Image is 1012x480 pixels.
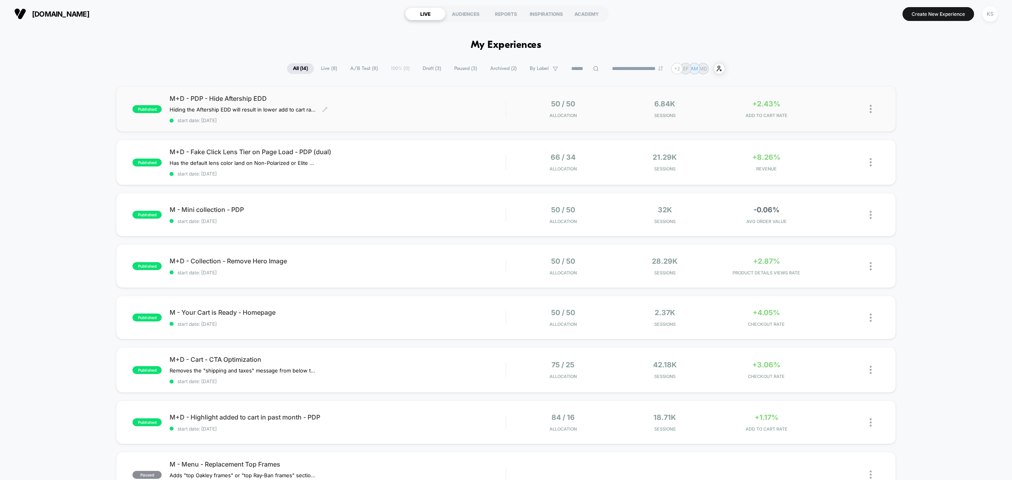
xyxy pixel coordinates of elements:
[982,6,998,22] div: KS
[683,66,689,72] p: EF
[658,206,672,214] span: 32k
[170,94,506,102] span: M+D - PDP - Hide Aftership EDD
[549,426,577,432] span: Allocation
[902,7,974,21] button: Create New Experience
[170,106,316,113] span: Hiding the Aftership EDD will result in lower add to cart rate and conversion rate
[652,257,678,265] span: 28.29k
[717,166,815,172] span: REVENUE
[170,378,506,384] span: start date: [DATE]
[653,361,677,369] span: 42.18k
[170,206,506,214] span: M - Mini collection - PDP
[448,63,483,74] span: Paused ( 3 )
[132,314,162,321] span: published
[753,308,780,317] span: +4.05%
[417,63,447,74] span: Draft ( 3 )
[170,117,506,123] span: start date: [DATE]
[132,105,162,113] span: published
[32,10,89,18] span: [DOMAIN_NAME]
[170,413,506,421] span: M+D - Highlight added to cart in past month - PDP
[526,8,566,20] div: INSPIRATIONS
[870,262,872,270] img: close
[14,8,26,20] img: Visually logo
[549,374,577,379] span: Allocation
[549,270,577,276] span: Allocation
[717,113,815,118] span: ADD TO CART RATE
[755,413,778,421] span: +1.17%
[653,413,676,421] span: 18.71k
[551,257,575,265] span: 50 / 50
[653,153,677,161] span: 21.29k
[616,219,714,224] span: Sessions
[549,113,577,118] span: Allocation
[551,206,575,214] span: 50 / 50
[655,308,675,317] span: 2.37k
[717,270,815,276] span: PRODUCT DETAILS VIEWS RATE
[170,367,316,374] span: Removes the "shipping and taxes" message from below the CTA and replaces it with message about re...
[315,63,343,74] span: Live ( 8 )
[486,8,526,20] div: REPORTS
[658,66,663,71] img: end
[870,158,872,166] img: close
[551,308,575,317] span: 50 / 50
[170,472,316,478] span: Adds "top Oakley frames" or "top Ray-Ban frames" section to replacement lenses for Oakley and Ray...
[132,262,162,270] span: published
[616,113,714,118] span: Sessions
[870,366,872,374] img: close
[870,418,872,427] img: close
[752,153,780,161] span: +8.26%
[344,63,384,74] span: A/B Test ( 8 )
[717,321,815,327] span: CHECKOUT RATE
[132,159,162,166] span: published
[170,355,506,363] span: M+D - Cart - CTA Optimization
[471,40,542,51] h1: My Experiences
[170,270,506,276] span: start date: [DATE]
[566,8,607,20] div: ACADEMY
[170,426,506,432] span: start date: [DATE]
[551,361,574,369] span: 75 / 25
[549,166,577,172] span: Allocation
[753,257,780,265] span: +2.87%
[549,219,577,224] span: Allocation
[551,100,575,108] span: 50 / 50
[132,211,162,219] span: published
[132,366,162,374] span: published
[616,166,714,172] span: Sessions
[616,270,714,276] span: Sessions
[671,63,683,74] div: + 2
[753,206,780,214] span: -0.06%
[132,418,162,426] span: published
[551,153,576,161] span: 66 / 34
[287,63,314,74] span: All ( 14 )
[616,374,714,379] span: Sessions
[549,321,577,327] span: Allocation
[616,426,714,432] span: Sessions
[170,308,506,316] span: M - Your Cart is Ready - Homepage
[530,66,549,72] span: By Label
[752,100,780,108] span: +2.43%
[170,257,506,265] span: M+D - Collection - Remove Hero Image
[405,8,446,20] div: LIVE
[484,63,523,74] span: Archived ( 2 )
[870,211,872,219] img: close
[752,361,780,369] span: +3.06%
[654,100,675,108] span: 6.84k
[616,321,714,327] span: Sessions
[170,460,506,468] span: M - Menu - Replacement Top Frames
[446,8,486,20] div: AUDIENCES
[170,218,506,224] span: start date: [DATE]
[870,314,872,322] img: close
[170,171,506,177] span: start date: [DATE]
[12,8,92,20] button: [DOMAIN_NAME]
[870,105,872,113] img: close
[691,66,698,72] p: AM
[551,413,575,421] span: 84 / 16
[717,219,815,224] span: AVG ORDER VALUE
[980,6,1000,22] button: KS
[170,321,506,327] span: start date: [DATE]
[170,160,316,166] span: Has the default lens color land on Non-Polarized or Elite Polarized to see if that performs bette...
[170,148,506,156] span: M+D - Fake Click Lens Tier on Page Load - PDP (dual)
[699,66,707,72] p: MD
[870,471,872,479] img: close
[132,471,162,479] span: paused
[717,426,815,432] span: ADD TO CART RATE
